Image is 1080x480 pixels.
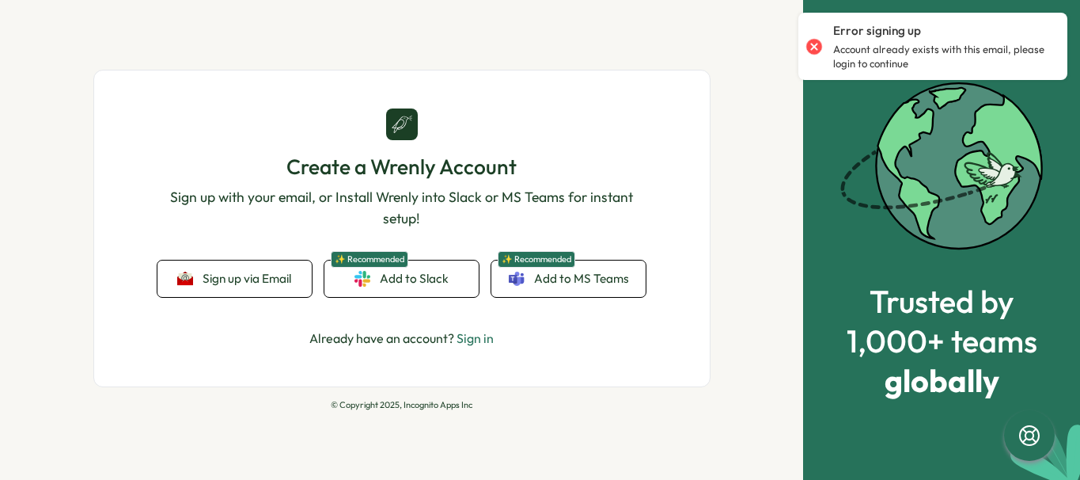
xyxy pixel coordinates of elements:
p: Error signing up [833,22,921,40]
span: ✨ Recommended [331,251,408,268]
span: globally [847,363,1037,398]
a: ✨ RecommendedAdd to Slack [324,261,479,297]
span: 1,000+ teams [847,323,1037,358]
h1: Create a Wrenly Account [157,153,646,181]
span: Trusted by [847,284,1037,318]
span: Sign up via Email [203,272,291,286]
span: ✨ Recommended [498,251,575,268]
p: Already have an account? [309,329,494,349]
span: Add to MS Teams [534,270,629,288]
a: Sign in [457,330,494,346]
p: Account already exists with this email, please login to continue [833,43,1052,70]
p: Sign up with your email, or Install Wrenly into Slack or MS Teams for instant setup! [157,187,646,229]
button: Sign up via Email [157,261,312,297]
p: © Copyright 2025, Incognito Apps Inc [93,400,711,410]
span: Add to Slack [380,270,449,288]
a: ✨ RecommendedAdd to MS Teams [491,261,646,297]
